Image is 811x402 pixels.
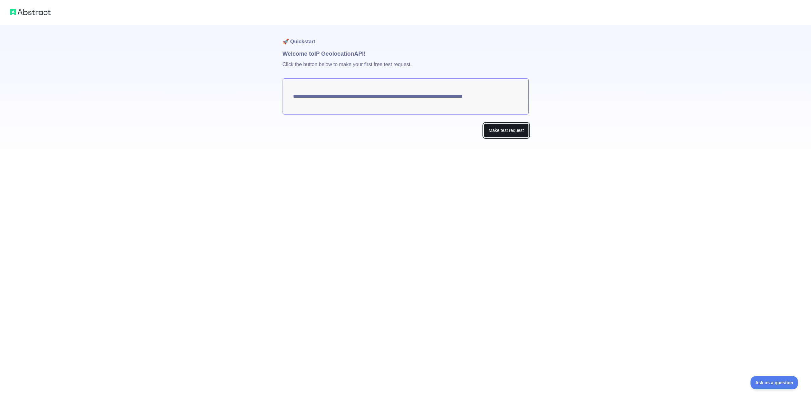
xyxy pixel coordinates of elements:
[10,8,51,16] img: Abstract logo
[283,25,529,49] h1: 🚀 Quickstart
[283,58,529,78] p: Click the button below to make your first free test request.
[750,376,798,389] iframe: Toggle Customer Support
[484,123,528,138] button: Make test request
[283,49,529,58] h1: Welcome to IP Geolocation API!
